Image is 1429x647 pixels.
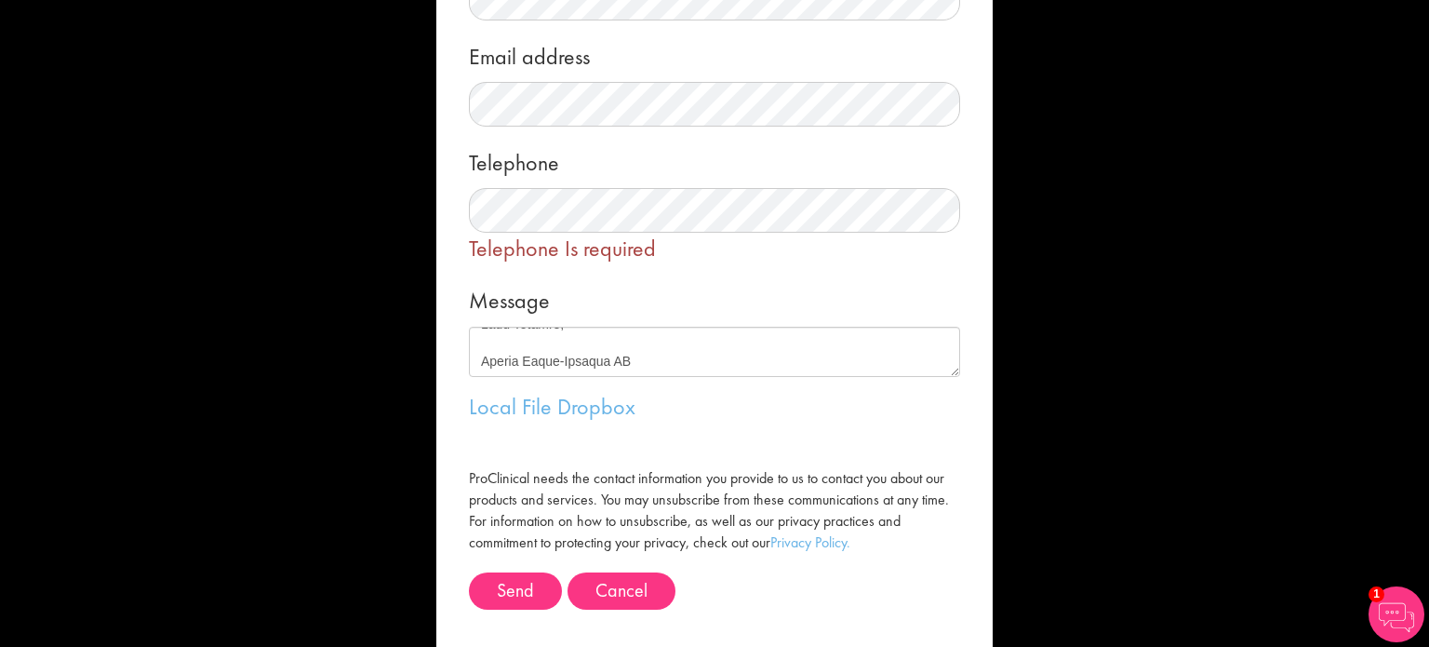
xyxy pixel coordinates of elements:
a: Local File [469,392,552,421]
img: Chatbot [1369,586,1424,642]
label: Message [469,278,550,317]
span: Send [497,578,534,602]
button: Send [469,573,562,610]
label: ProClinical needs the contact information you provide to us to contact you about our products and... [469,468,960,553]
button: Cancel [568,573,675,610]
a: Privacy Policy. [770,532,850,552]
span: 1 [1369,586,1384,602]
span: Telephone Is required [469,234,656,263]
label: Telephone [469,141,559,179]
a: Dropbox [557,392,635,421]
